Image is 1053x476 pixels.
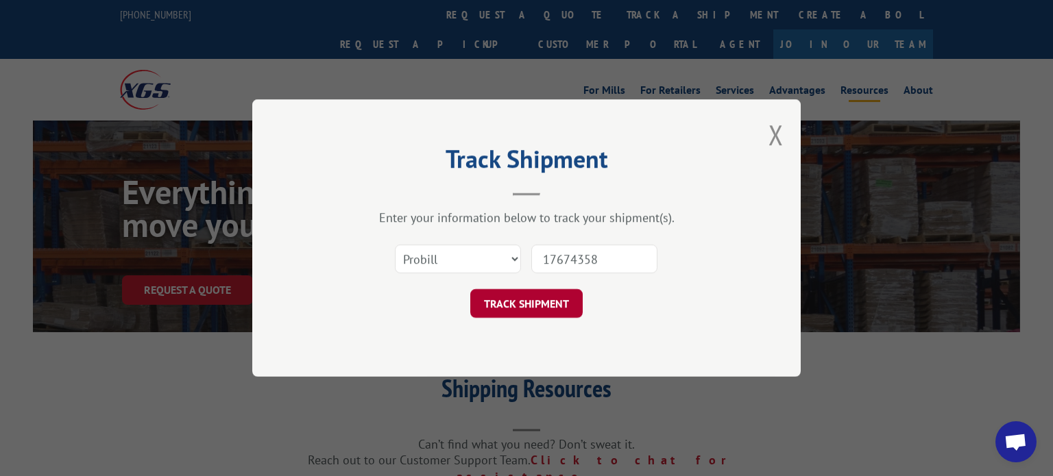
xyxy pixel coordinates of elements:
input: Number(s) [531,245,657,273]
div: Open chat [995,421,1037,462]
h2: Track Shipment [321,149,732,175]
button: TRACK SHIPMENT [470,289,583,318]
div: Enter your information below to track your shipment(s). [321,210,732,225]
button: Close modal [768,116,784,153]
